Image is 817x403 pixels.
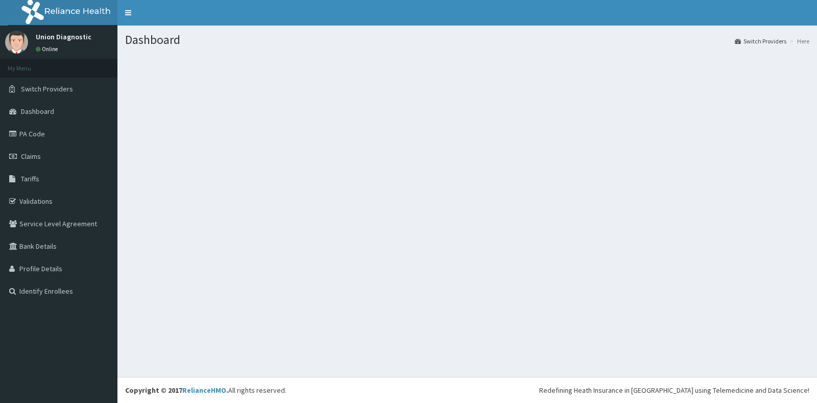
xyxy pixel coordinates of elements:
[117,377,817,403] footer: All rights reserved.
[21,152,41,161] span: Claims
[36,33,91,40] p: Union Diagnostic
[125,33,809,46] h1: Dashboard
[36,45,60,53] a: Online
[125,386,228,395] strong: Copyright © 2017 .
[5,31,28,54] img: User Image
[21,107,54,116] span: Dashboard
[735,37,786,45] a: Switch Providers
[21,84,73,93] span: Switch Providers
[539,385,809,395] div: Redefining Heath Insurance in [GEOGRAPHIC_DATA] using Telemedicine and Data Science!
[182,386,226,395] a: RelianceHMO
[21,174,39,183] span: Tariffs
[787,37,809,45] li: Here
